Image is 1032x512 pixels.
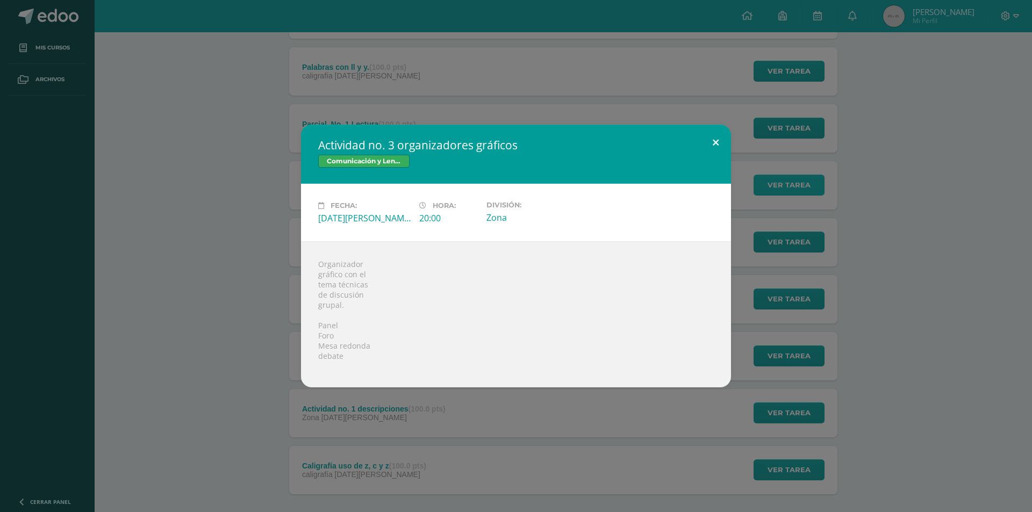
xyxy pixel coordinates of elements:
[331,201,357,210] span: Fecha:
[486,201,579,209] label: División:
[700,125,731,161] button: Close (Esc)
[419,212,478,224] div: 20:00
[301,241,731,387] div: Organizador gráfico con el tema técnicas de discusión grupal. Panel Foro Mesa redonda debate
[486,212,579,223] div: Zona
[433,201,456,210] span: Hora:
[318,212,411,224] div: [DATE][PERSON_NAME]
[318,138,714,153] h2: Actividad no. 3 organizadores gráficos
[318,155,410,168] span: Comunicación y Lenguaje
